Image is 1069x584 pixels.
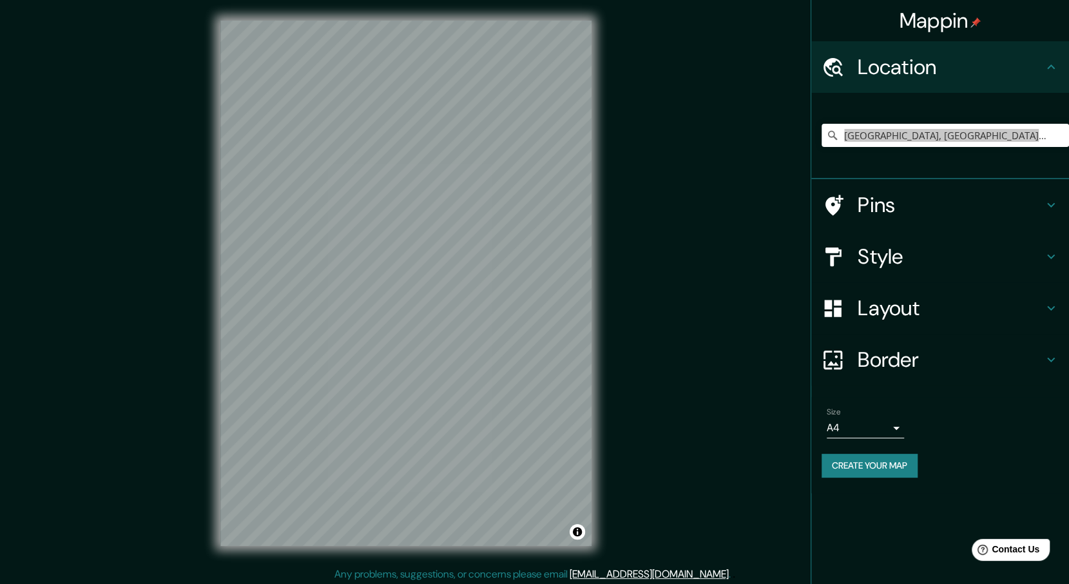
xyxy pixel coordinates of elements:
h4: Pins [858,192,1043,218]
div: A4 [827,418,904,438]
div: Style [811,231,1069,282]
h4: Mappin [900,8,981,34]
div: Layout [811,282,1069,334]
div: Pins [811,179,1069,231]
h4: Location [858,54,1043,80]
div: . [731,567,733,582]
button: Create your map [822,454,918,478]
h4: Border [858,347,1043,373]
p: Any problems, suggestions, or concerns please email . [334,567,731,582]
input: Pick your city or area [822,124,1069,147]
a: [EMAIL_ADDRESS][DOMAIN_NAME] [570,567,729,581]
canvas: Map [220,21,592,546]
h4: Layout [858,295,1043,321]
button: Toggle attribution [570,524,585,540]
img: pin-icon.png [970,17,981,28]
div: Border [811,334,1069,385]
div: Location [811,41,1069,93]
label: Size [827,407,840,418]
iframe: Help widget launcher [954,534,1055,570]
div: . [733,567,735,582]
h4: Style [858,244,1043,269]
